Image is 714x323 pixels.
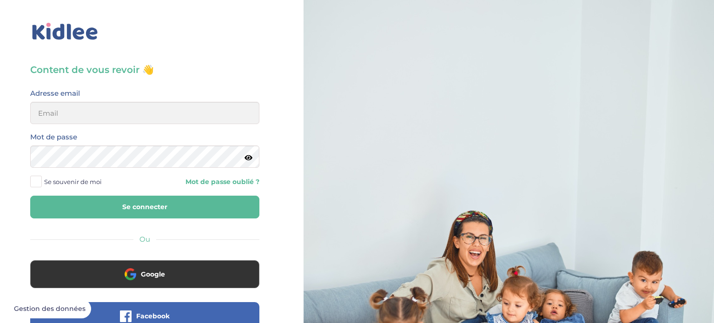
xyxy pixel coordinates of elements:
h3: Content de vous revoir 👋 [30,63,259,76]
span: Se souvenir de moi [44,176,102,188]
span: Facebook [136,311,170,321]
button: Google [30,260,259,288]
label: Mot de passe [30,131,77,143]
button: Se connecter [30,196,259,218]
input: Email [30,102,259,124]
span: Ou [139,235,150,244]
img: google.png [125,268,136,280]
img: facebook.png [120,310,132,322]
button: Gestion des données [8,299,91,319]
span: Gestion des données [14,305,86,313]
label: Adresse email [30,87,80,99]
span: Google [141,270,165,279]
img: logo_kidlee_bleu [30,21,100,42]
a: Mot de passe oublié ? [152,178,259,186]
a: Google [30,276,259,285]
